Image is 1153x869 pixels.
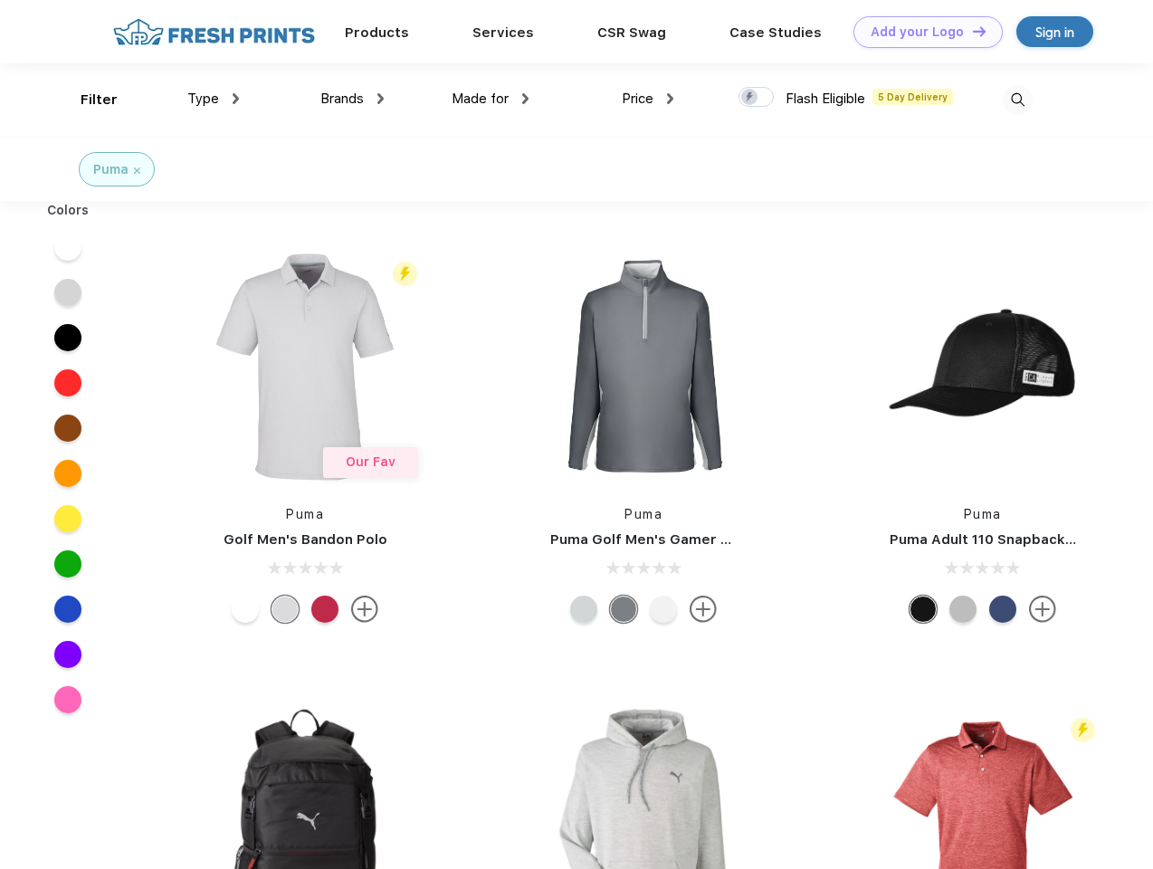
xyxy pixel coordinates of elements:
[690,596,717,623] img: more.svg
[570,596,597,623] div: High Rise
[346,454,395,469] span: Our Fav
[93,160,129,179] div: Puma
[550,531,836,548] a: Puma Golf Men's Gamer Golf Quarter-Zip
[345,24,409,41] a: Products
[233,93,239,104] img: dropdown.png
[667,93,673,104] img: dropdown.png
[232,596,259,623] div: Bright White
[1003,85,1033,115] img: desktop_search.svg
[973,26,986,36] img: DT
[989,596,1016,623] div: Peacoat Qut Shd
[1016,16,1093,47] a: Sign in
[786,91,865,107] span: Flash Eligible
[871,24,964,40] div: Add your Logo
[1029,596,1056,623] img: more.svg
[622,91,653,107] span: Price
[1071,718,1095,742] img: flash_active_toggle.svg
[351,596,378,623] img: more.svg
[1035,22,1074,43] div: Sign in
[949,596,977,623] div: Quarry with Brt Whit
[862,246,1103,487] img: func=resize&h=266
[272,596,299,623] div: High Rise
[311,596,338,623] div: Ski Patrol
[134,167,140,174] img: filter_cancel.svg
[910,596,937,623] div: Pma Blk with Pma Blk
[872,89,953,105] span: 5 Day Delivery
[597,24,666,41] a: CSR Swag
[610,596,637,623] div: Quiet Shade
[377,93,384,104] img: dropdown.png
[33,201,103,220] div: Colors
[523,246,764,487] img: func=resize&h=266
[522,93,529,104] img: dropdown.png
[320,91,364,107] span: Brands
[452,91,509,107] span: Made for
[964,507,1002,521] a: Puma
[650,596,677,623] div: Bright White
[81,90,118,110] div: Filter
[624,507,662,521] a: Puma
[224,531,387,548] a: Golf Men's Bandon Polo
[185,246,425,487] img: func=resize&h=266
[108,16,320,48] img: fo%20logo%202.webp
[393,262,417,286] img: flash_active_toggle.svg
[187,91,219,107] span: Type
[472,24,534,41] a: Services
[286,507,324,521] a: Puma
